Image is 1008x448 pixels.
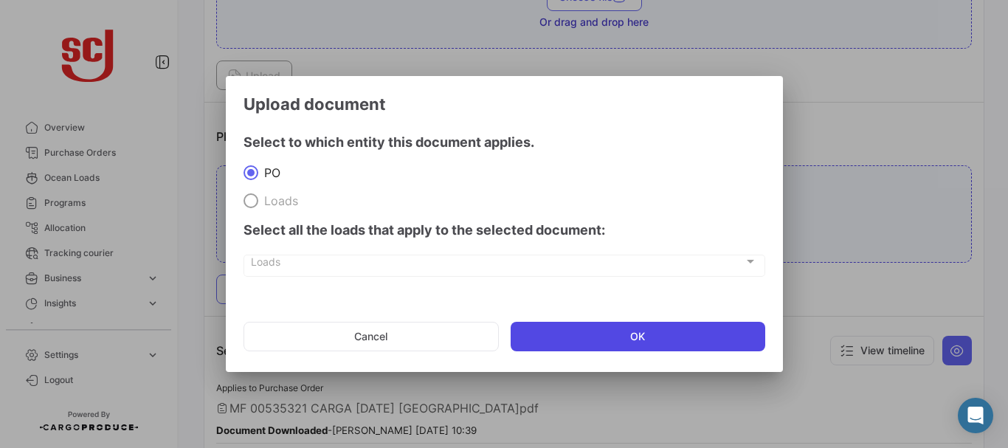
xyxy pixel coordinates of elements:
[244,220,765,241] h4: Select all the loads that apply to the selected document:
[258,165,280,180] span: PO
[511,322,765,351] button: OK
[244,132,765,153] h4: Select to which entity this document applies.
[958,398,993,433] div: Abrir Intercom Messenger
[244,94,765,114] h3: Upload document
[258,193,298,208] span: Loads
[244,322,500,351] button: Cancel
[251,258,744,271] span: Loads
